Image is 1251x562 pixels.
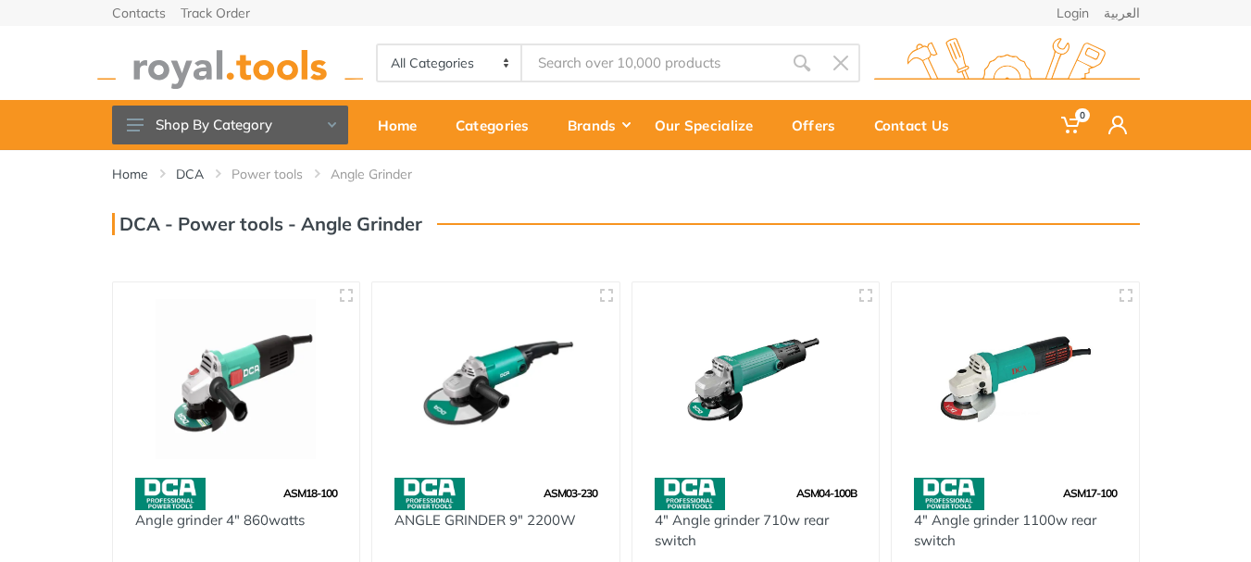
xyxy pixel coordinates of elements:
img: Royal Tools - Angle grinder 4 [130,299,344,459]
div: Home [365,106,443,144]
a: Categories [443,100,555,150]
img: Royal Tools - 4 [649,299,863,459]
span: ASM18-100 [283,486,337,500]
span: 0 [1075,108,1090,122]
input: Site search [522,44,782,82]
div: Our Specialize [642,106,779,144]
a: Power tools [231,165,303,183]
img: Royal Tools - ANGLE GRINDER 9 [389,299,603,459]
a: Offers [779,100,861,150]
a: Login [1057,6,1089,19]
button: Shop By Category [112,106,348,144]
div: Offers [779,106,861,144]
a: DCA [176,165,204,183]
a: 4" Angle grinder 710w rear switch [655,511,829,550]
a: Our Specialize [642,100,779,150]
span: ASM17-100 [1063,486,1117,500]
img: 58.webp [135,478,206,510]
a: العربية [1104,6,1140,19]
a: Home [112,165,148,183]
li: Angle Grinder [331,165,440,183]
img: 58.webp [914,478,984,510]
nav: breadcrumb [112,165,1140,183]
span: ASM03-230 [544,486,597,500]
a: 4" Angle grinder 1100w rear switch [914,511,1096,550]
a: Contacts [112,6,166,19]
a: ANGLE GRINDER 9" 2200W [394,511,576,529]
a: Home [365,100,443,150]
a: Track Order [181,6,250,19]
a: Angle grinder 4" 860watts [135,511,305,529]
a: Contact Us [861,100,975,150]
a: 0 [1048,100,1095,150]
img: 58.webp [394,478,465,510]
div: Categories [443,106,555,144]
span: ASM04-100B [796,486,857,500]
div: Contact Us [861,106,975,144]
img: 58.webp [655,478,725,510]
img: royal.tools Logo [97,38,363,89]
h3: DCA - Power tools - Angle Grinder [112,213,422,235]
img: Royal Tools - 4 [908,299,1122,459]
select: Category [378,45,523,81]
img: royal.tools Logo [874,38,1140,89]
div: Brands [555,106,642,144]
